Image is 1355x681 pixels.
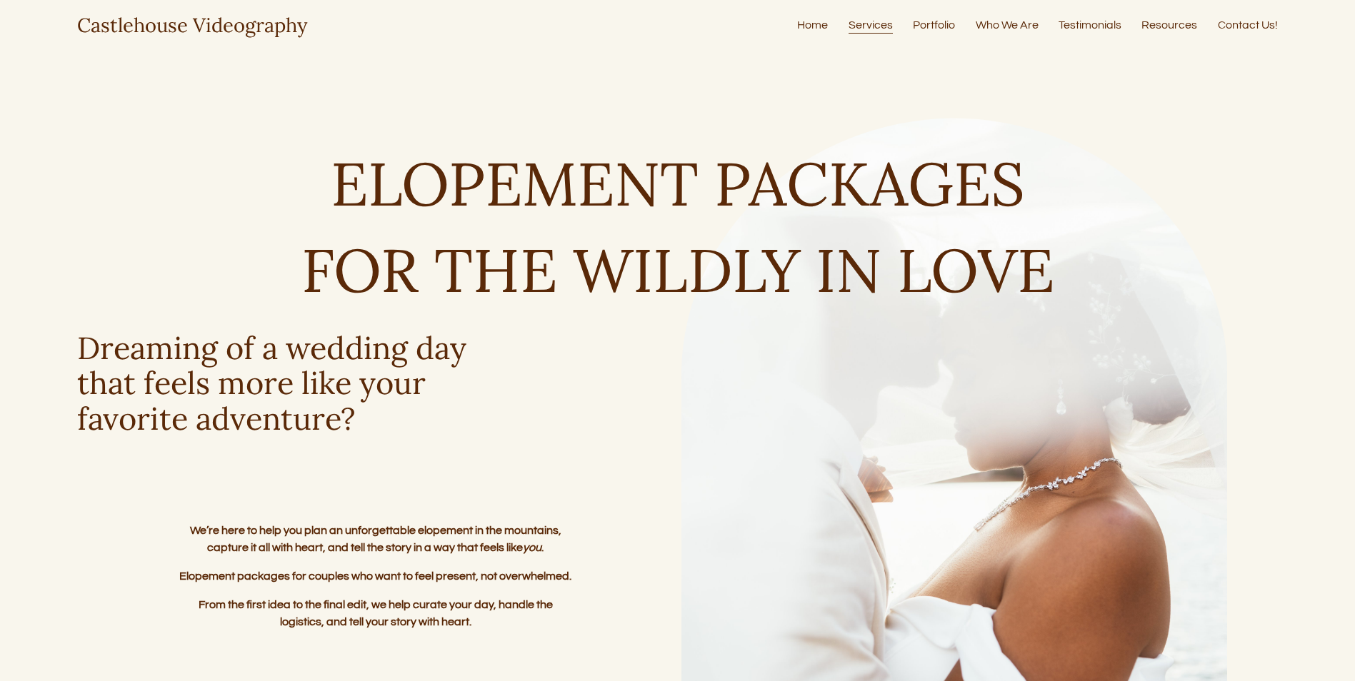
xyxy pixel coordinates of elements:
[976,16,1039,35] a: Who We Are
[1141,16,1197,35] a: Resources
[77,12,307,38] a: Castlehouse Videography
[77,238,1278,302] h1: FOR THE WILDLY IN LOVE
[523,542,541,553] em: you
[1218,16,1278,35] a: Contact Us!
[179,570,571,582] strong: Elopement packages for couples who want to feel present, not overwhelmed.
[797,16,828,35] a: Home
[190,525,564,553] strong: We’re here to help you plan an unforgettable elopement in the mountains, capture it all with hear...
[77,152,1278,216] h1: ELOPEMENT PACKAGES
[1059,16,1121,35] a: Testimonials
[77,331,472,436] h3: Dreaming of a wedding day that feels more like your favorite adventure?
[849,16,893,35] a: Services
[913,16,955,35] a: Portfolio
[199,599,555,627] strong: From the first idea to the final edit, we help curate your day, handle the logistics, and tell yo...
